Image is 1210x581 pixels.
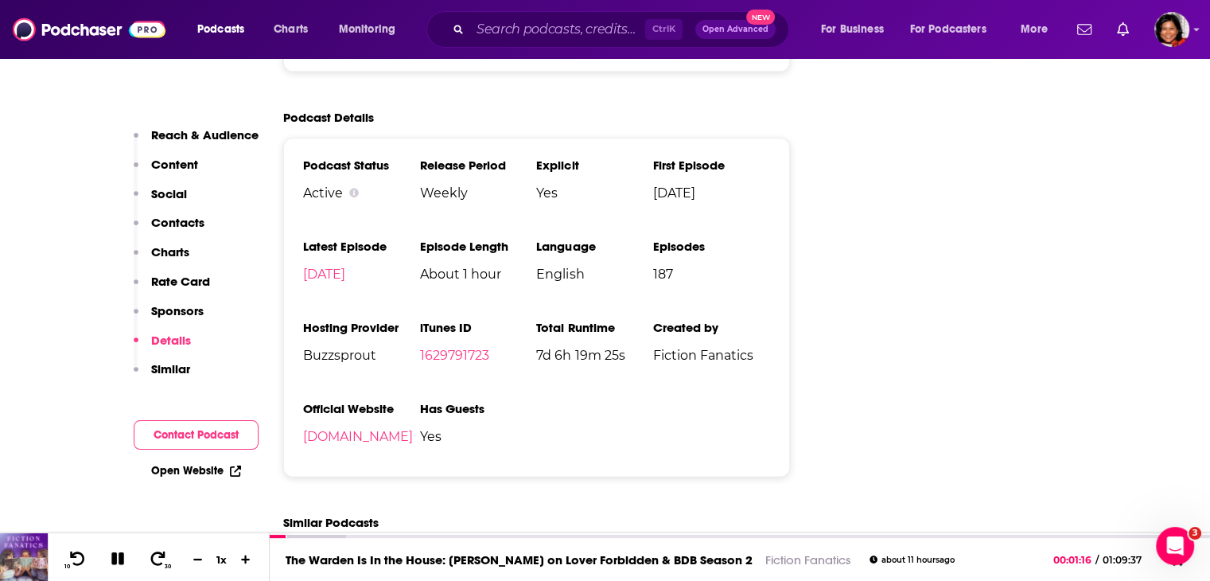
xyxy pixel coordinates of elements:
[900,17,1010,42] button: open menu
[339,18,395,41] span: Monitoring
[419,185,536,201] span: Weekly
[653,239,770,254] h3: Episodes
[653,267,770,282] span: 187
[870,556,955,564] div: about 11 hours ago
[1156,527,1194,565] iframe: Intercom live chat
[1099,554,1157,566] span: 01:09:37
[134,127,259,157] button: Reach & Audience
[303,239,420,254] h3: Latest Episode
[419,348,488,363] a: 1629791723
[810,17,904,42] button: open menu
[303,320,420,335] h3: Hosting Provider
[653,185,770,201] span: [DATE]
[328,17,416,42] button: open menu
[536,320,653,335] h3: Total Runtime
[470,17,645,42] input: Search podcasts, credits, & more...
[208,553,235,566] div: 1 x
[536,158,653,173] h3: Explicit
[151,215,204,230] p: Contacts
[536,348,653,363] span: 7d 6h 19m 25s
[303,158,420,173] h3: Podcast Status
[1071,16,1098,43] a: Show notifications dropdown
[1111,16,1135,43] a: Show notifications dropdown
[144,550,174,570] button: 30
[821,18,884,41] span: For Business
[303,348,420,363] span: Buzzsprout
[186,17,265,42] button: open menu
[645,19,683,40] span: Ctrl K
[134,244,189,274] button: Charts
[151,186,187,201] p: Social
[61,550,91,570] button: 10
[536,267,653,282] span: English
[283,110,374,125] h2: Podcast Details
[419,429,536,444] span: Yes
[419,267,536,282] span: About 1 hour
[134,157,198,186] button: Content
[263,17,317,42] a: Charts
[653,348,770,363] span: Fiction Fanatics
[134,274,210,303] button: Rate Card
[1021,18,1048,41] span: More
[303,185,420,201] div: Active
[134,186,187,216] button: Social
[151,464,241,478] a: Open Website
[702,25,768,33] span: Open Advanced
[653,320,770,335] h3: Created by
[151,244,189,259] p: Charts
[274,18,308,41] span: Charts
[536,185,653,201] span: Yes
[1154,12,1189,47] button: Show profile menu
[695,20,776,39] button: Open AdvancedNew
[303,429,413,444] a: [DOMAIN_NAME]
[653,158,770,173] h3: First Episode
[419,158,536,173] h3: Release Period
[151,274,210,289] p: Rate Card
[134,303,204,333] button: Sponsors
[151,303,204,318] p: Sponsors
[442,11,804,48] div: Search podcasts, credits, & more...
[197,18,244,41] span: Podcasts
[13,14,165,45] img: Podchaser - Follow, Share and Rate Podcasts
[134,333,191,362] button: Details
[151,333,191,348] p: Details
[303,401,420,416] h3: Official Website
[746,10,775,25] span: New
[1053,554,1095,566] span: 00:01:16
[283,515,379,530] h2: Similar Podcasts
[1189,527,1201,540] span: 3
[910,18,986,41] span: For Podcasters
[1095,554,1099,566] span: /
[134,420,259,450] button: Contact Podcast
[1154,12,1189,47] span: Logged in as terelynbc
[151,361,190,376] p: Similar
[134,361,190,391] button: Similar
[1154,12,1189,47] img: User Profile
[536,239,653,254] h3: Language
[286,552,753,567] a: The Warden Is In the House: [PERSON_NAME] on Lover Forbidden & BDB Season 2
[64,563,70,570] span: 10
[134,215,204,244] button: Contacts
[419,239,536,254] h3: Episode Length
[419,401,536,416] h3: Has Guests
[1010,17,1068,42] button: open menu
[419,320,536,335] h3: iTunes ID
[765,552,850,567] a: Fiction Fanatics
[303,267,345,282] a: [DATE]
[151,127,259,142] p: Reach & Audience
[151,157,198,172] p: Content
[165,563,171,570] span: 30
